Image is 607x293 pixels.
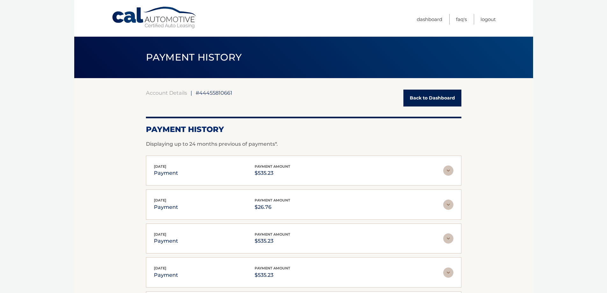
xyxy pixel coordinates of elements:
a: Account Details [146,90,187,96]
span: [DATE] [154,232,166,237]
p: payment [154,169,178,178]
span: [DATE] [154,164,166,169]
a: Dashboard [417,14,442,25]
img: accordion-rest.svg [443,267,453,278]
span: [DATE] [154,198,166,202]
p: $535.23 [255,271,290,280]
span: [DATE] [154,266,166,270]
img: accordion-rest.svg [443,200,453,210]
p: $535.23 [255,237,290,245]
p: $535.23 [255,169,290,178]
p: Displaying up to 24 months previous of payments*. [146,140,461,148]
img: accordion-rest.svg [443,233,453,244]
a: FAQ's [456,14,467,25]
p: $26.76 [255,203,290,212]
span: PAYMENT HISTORY [146,51,242,63]
a: Logout [481,14,496,25]
span: payment amount [255,266,290,270]
span: payment amount [255,232,290,237]
p: payment [154,203,178,212]
img: accordion-rest.svg [443,165,453,176]
p: payment [154,271,178,280]
a: Back to Dashboard [403,90,461,106]
span: payment amount [255,164,290,169]
a: Cal Automotive [112,6,198,29]
span: payment amount [255,198,290,202]
span: | [191,90,192,96]
span: #44455810661 [196,90,232,96]
p: payment [154,237,178,245]
h2: Payment History [146,125,461,134]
